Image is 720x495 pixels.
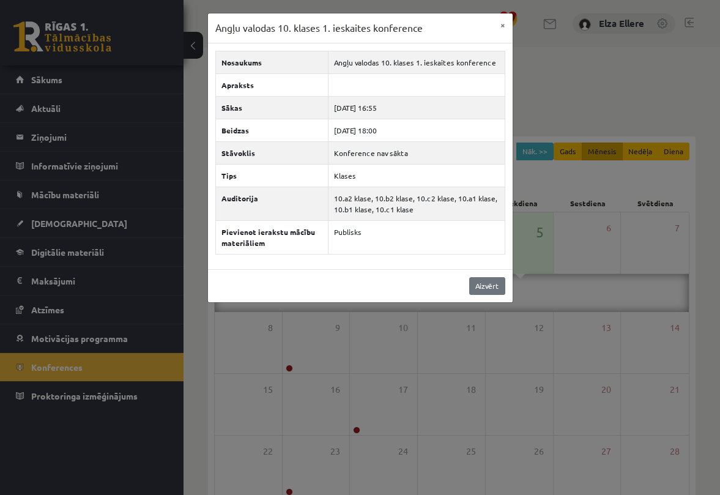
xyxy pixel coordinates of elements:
td: 10.a2 klase, 10.b2 klase, 10.c2 klase, 10.a1 klase, 10.b1 klase, 10.c1 klase [328,187,505,220]
td: Klases [328,164,505,187]
td: [DATE] 16:55 [328,96,505,119]
th: Auditorija [215,187,328,220]
th: Pievienot ierakstu mācību materiāliem [215,220,328,254]
td: [DATE] 18:00 [328,119,505,141]
th: Tips [215,164,328,187]
td: Konference nav sākta [328,141,505,164]
th: Stāvoklis [215,141,328,164]
th: Nosaukums [215,51,328,73]
h3: Angļu valodas 10. klases 1. ieskaites konference [215,21,423,35]
td: Publisks [328,220,505,254]
th: Apraksts [215,73,328,96]
th: Beidzas [215,119,328,141]
a: Aizvērt [469,277,505,295]
th: Sākas [215,96,328,119]
button: × [493,13,513,37]
td: Angļu valodas 10. klases 1. ieskaites konference [328,51,505,73]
